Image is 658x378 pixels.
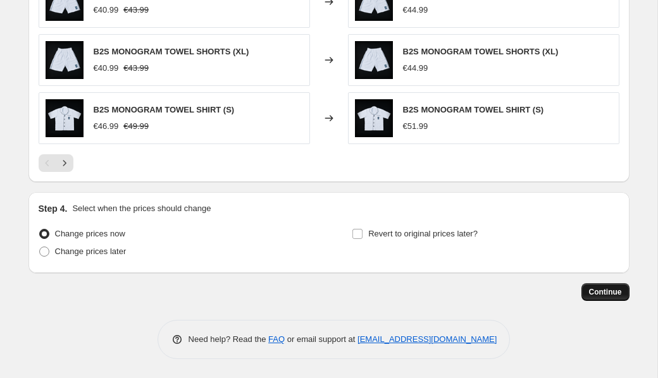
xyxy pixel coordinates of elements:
strike: €49.99 [123,120,149,133]
h2: Step 4. [39,202,68,215]
img: short_80x.png [355,41,393,79]
a: [EMAIL_ADDRESS][DOMAIN_NAME] [357,334,497,344]
span: Change prices later [55,247,127,256]
span: B2S MONOGRAM TOWEL SHORTS (XL) [94,47,249,56]
span: Revert to original prices later? [368,229,478,238]
span: B2S MONOGRAM TOWEL SHIRT (S) [403,105,544,114]
span: Change prices now [55,229,125,238]
span: B2S MONOGRAM TOWEL SHIRT (S) [94,105,235,114]
span: Continue [589,287,622,297]
div: €44.99 [403,4,428,16]
div: €44.99 [403,62,428,75]
div: €40.99 [94,62,119,75]
p: Select when the prices should change [72,202,211,215]
img: short_80x.png [46,41,84,79]
span: or email support at [285,334,357,344]
strike: €43.99 [123,62,149,75]
span: Need help? Read the [189,334,269,344]
div: €46.99 [94,120,119,133]
span: B2S MONOGRAM TOWEL SHORTS (XL) [403,47,559,56]
a: FAQ [268,334,285,344]
img: shirt_80x.png [46,99,84,137]
div: €51.99 [403,120,428,133]
div: €40.99 [94,4,119,16]
button: Continue [581,283,630,301]
strike: €43.99 [123,4,149,16]
button: Next [56,154,73,172]
nav: Pagination [39,154,73,172]
img: shirt_80x.png [355,99,393,137]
